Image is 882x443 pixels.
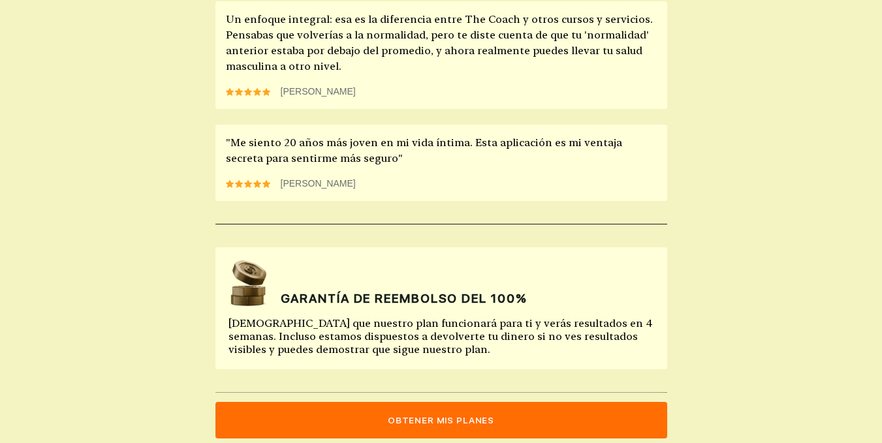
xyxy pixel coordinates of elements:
[388,415,494,425] font: Obtener mis planes
[281,86,356,97] font: [PERSON_NAME]
[215,402,667,438] button: Obtener mis planes
[228,260,268,307] img: devolución de dinero
[281,291,528,306] font: GARANTÍA DE REEMBOLSO DEL 100%
[228,317,653,356] font: [DEMOGRAPHIC_DATA] que nuestro plan funcionará para ti y verás resultados en 4 semanas. Incluso e...
[281,178,356,189] font: [PERSON_NAME]
[226,136,622,164] font: "Me siento 20 años más joven en mi vida íntima. Esta aplicación es mi ventaja secreta para sentir...
[226,13,653,72] font: Un enfoque integral: esa es la diferencia entre The Coach y otros cursos y servicios. Pensabas qu...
